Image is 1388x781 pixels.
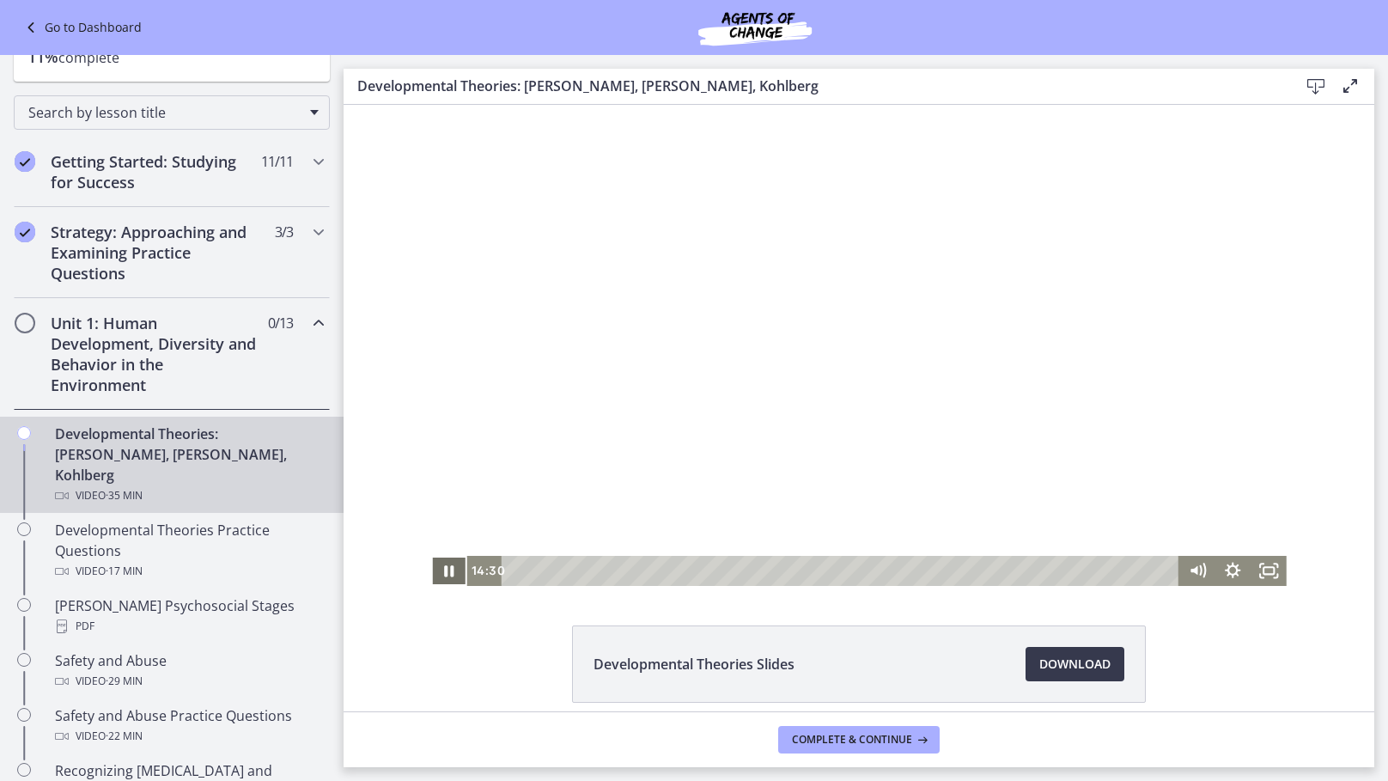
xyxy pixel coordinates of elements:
div: Video [55,671,323,692]
h2: Getting Started: Studying for Success [51,151,260,192]
span: · 22 min [106,726,143,747]
button: Show settings menu [872,451,907,481]
h2: Strategy: Approaching and Examining Practice Questions [51,222,260,284]
a: Go to Dashboard [21,17,142,38]
div: Developmental Theories Practice Questions [55,520,323,582]
i: Completed [15,151,35,172]
span: Developmental Theories Slides [594,654,794,674]
span: Download [1039,654,1111,674]
span: · 29 min [106,671,143,692]
span: 0 / 13 [268,313,293,333]
div: Developmental Theories: [PERSON_NAME], [PERSON_NAME], Kohlberg [55,424,323,506]
span: 3 / 3 [275,222,293,242]
div: Safety and Abuse [55,650,323,692]
div: [PERSON_NAME] Psychosocial Stages [55,595,323,637]
span: · 35 min [106,485,143,506]
span: · 17 min [106,561,143,582]
span: 11% [27,46,58,67]
span: 11 / 11 [261,151,293,172]
div: Video [55,726,323,747]
h3: Developmental Theories: [PERSON_NAME], [PERSON_NAME], Kohlberg [357,76,1271,96]
iframe: Video Lesson [344,105,1374,586]
span: Complete & continue [792,733,912,747]
div: Safety and Abuse Practice Questions [55,705,323,747]
p: complete [27,46,316,68]
div: PDF [55,616,323,637]
button: Mute [836,451,871,481]
a: Download [1026,647,1124,681]
i: Completed [15,222,35,242]
div: Video [55,561,323,582]
button: Complete & continue [778,726,940,754]
img: Agents of Change Social Work Test Prep [652,7,858,48]
div: Video [55,485,323,506]
div: Search by lesson title [14,95,330,130]
span: Search by lesson title [28,103,301,122]
h2: Unit 1: Human Development, Diversity and Behavior in the Environment [51,313,260,395]
button: Fullscreen [907,451,942,481]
